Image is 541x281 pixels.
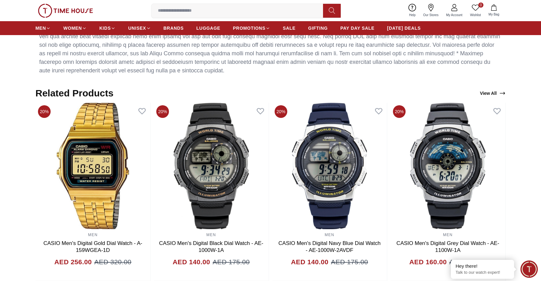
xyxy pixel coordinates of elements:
button: My Bag [485,3,503,18]
span: PAY DAY SALE [340,25,375,31]
a: [DATE] DEALS [387,22,421,34]
span: 20% [275,105,287,118]
a: MEN [88,233,97,237]
span: LUGGAGE [196,25,221,31]
div: Hey there! [456,263,509,269]
a: GIFTING [308,22,328,34]
span: PROMOTIONS [233,25,265,31]
span: GIFTING [308,25,328,31]
img: CASIO Men's Digital Black Dial Watch - AE-1000W-1A [154,103,269,229]
span: KIDS [99,25,111,31]
a: UNISEX [128,22,151,34]
span: My Bag [486,12,502,17]
img: CASIO Men's Digital Navy Blue Dial Watch - AE-1000W-2AVDF [272,103,387,229]
a: MEN [325,233,334,237]
span: BRANDS [164,25,184,31]
a: View All [479,89,507,98]
a: PAY DAY SALE [340,22,375,34]
span: My Account [444,13,465,17]
span: Wishlist [468,13,483,17]
a: MEN [443,233,452,237]
div: Chat Widget [520,260,538,278]
a: KIDS [99,22,115,34]
a: CASIO Men's Digital Gold Dial Watch - A-159WGEA-1D [43,240,142,253]
a: SALE [283,22,295,34]
h2: Related Products [35,88,114,99]
img: CASIO Men's Digital Grey Dial Watch - AE-1100W-1A [390,103,505,229]
img: ... [38,4,93,18]
a: MEN [206,233,216,237]
a: CASIO Men's Digital Black Dial Watch - AE-1000W-1A [159,240,263,253]
a: Our Stores [420,3,442,19]
span: Our Stores [421,13,441,17]
a: LUGGAGE [196,22,221,34]
a: WOMEN [63,22,87,34]
span: WOMEN [63,25,82,31]
h4: AED 140.00 [173,257,210,267]
p: Talk to our watch expert! [456,270,509,275]
span: SALE [283,25,295,31]
a: BRANDS [164,22,184,34]
a: PROMOTIONS [233,22,270,34]
a: CASIO Men's Digital Grey Dial Watch - AE-1100W-1A [396,240,499,253]
span: AED 175.00 [213,257,250,267]
span: AED 175.00 [331,257,368,267]
h4: AED 160.00 [409,257,447,267]
span: [DATE] DEALS [387,25,421,31]
span: AED 200.00 [449,257,486,267]
div: View All [480,90,506,96]
span: AED 320.00 [94,257,131,267]
div: Lor ips dolo sit ametc adipisci elit s doeiu-tempori UTL ETDO magnaaliq eni-adminimv quisnostr ex... [39,15,502,75]
span: MEN [35,25,46,31]
a: Help [405,3,420,19]
img: CASIO Men's Digital Gold Dial Watch - A-159WGEA-1D [35,103,150,229]
span: UNISEX [128,25,146,31]
a: MEN [35,22,51,34]
span: 20% [393,105,406,118]
span: 20% [156,105,169,118]
a: 0Wishlist [466,3,485,19]
span: 20% [38,105,51,118]
span: 0 [478,3,483,8]
span: Help [407,13,418,17]
a: CASIO Men's Digital Navy Blue Dial Watch - AE-1000W-2AVDF [278,240,381,253]
h4: AED 140.00 [291,257,328,267]
h4: AED 256.00 [54,257,92,267]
